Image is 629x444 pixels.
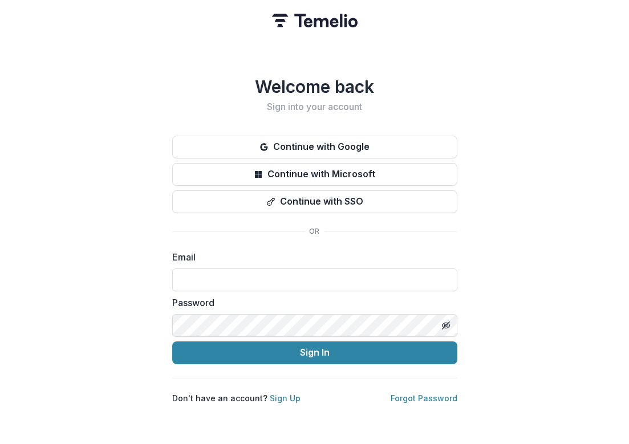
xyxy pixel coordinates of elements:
[172,76,457,97] h1: Welcome back
[172,392,301,404] p: Don't have an account?
[172,163,457,186] button: Continue with Microsoft
[172,101,457,112] h2: Sign into your account
[270,393,301,403] a: Sign Up
[437,316,455,335] button: Toggle password visibility
[172,341,457,364] button: Sign In
[172,136,457,158] button: Continue with Google
[272,14,358,27] img: Temelio
[172,296,451,309] label: Password
[391,393,457,403] a: Forgot Password
[172,190,457,213] button: Continue with SSO
[172,250,451,264] label: Email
